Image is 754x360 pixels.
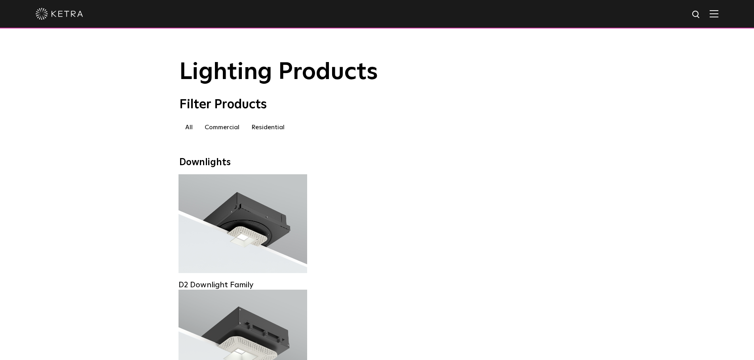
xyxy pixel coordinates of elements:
[199,120,245,134] label: Commercial
[179,60,378,84] span: Lighting Products
[179,97,575,112] div: Filter Products
[179,174,307,278] a: D2 Downlight Family Lumen Output:1200Colors:White / Black / Gloss Black / Silver / Bronze / Silve...
[179,280,307,290] div: D2 Downlight Family
[36,8,83,20] img: ketra-logo-2019-white
[245,120,291,134] label: Residential
[691,10,701,20] img: search icon
[179,120,199,134] label: All
[179,157,575,168] div: Downlights
[710,10,718,17] img: Hamburger%20Nav.svg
